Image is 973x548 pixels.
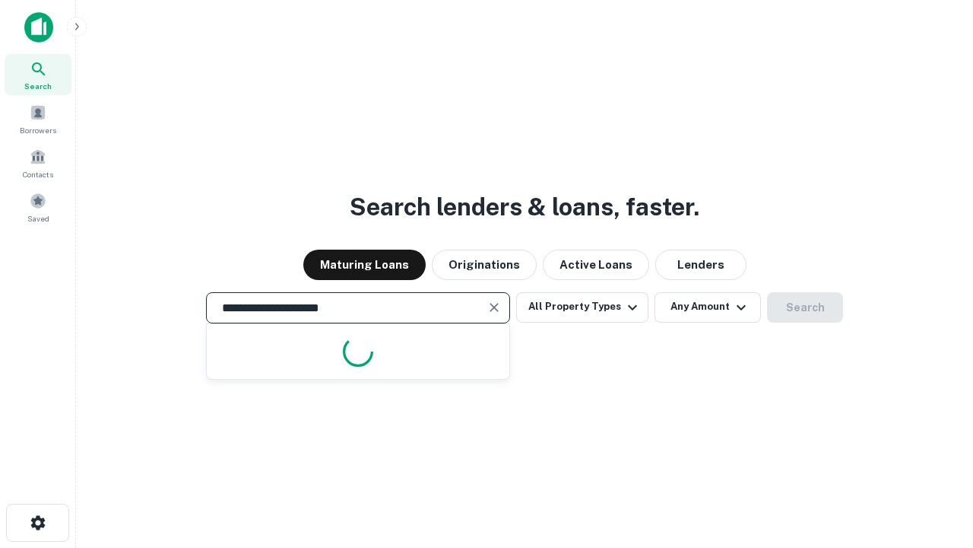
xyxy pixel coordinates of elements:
[27,212,49,225] span: Saved
[5,98,71,139] a: Borrowers
[483,297,505,318] button: Clear
[20,124,56,136] span: Borrowers
[432,250,537,280] button: Originations
[516,292,648,323] button: All Property Types
[543,250,649,280] button: Active Loans
[24,80,52,92] span: Search
[5,186,71,228] a: Saved
[24,12,53,43] img: capitalize-icon.png
[5,54,71,95] a: Search
[5,142,71,183] a: Contacts
[23,168,53,180] span: Contacts
[897,426,973,499] iframe: Chat Widget
[350,189,699,225] h3: Search lenders & loans, faster.
[654,292,761,323] button: Any Amount
[303,250,426,280] button: Maturing Loans
[655,250,746,280] button: Lenders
